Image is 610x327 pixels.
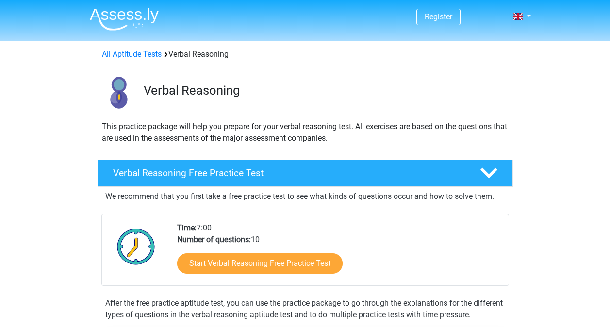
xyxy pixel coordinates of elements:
[101,297,509,321] div: After the free practice aptitude test, you can use the practice package to go through the explana...
[113,167,464,179] h4: Verbal Reasoning Free Practice Test
[102,121,509,144] p: This practice package will help you prepare for your verbal reasoning test. All exercises are bas...
[102,49,162,59] a: All Aptitude Tests
[425,12,452,21] a: Register
[177,235,251,244] b: Number of questions:
[105,191,505,202] p: We recommend that you first take a free practice test to see what kinds of questions occur and ho...
[90,8,159,31] img: Assessly
[144,83,505,98] h3: Verbal Reasoning
[170,222,508,285] div: 7:00 10
[94,160,517,187] a: Verbal Reasoning Free Practice Test
[112,222,161,271] img: Clock
[177,223,197,232] b: Time:
[98,72,139,113] img: verbal reasoning
[177,253,343,274] a: Start Verbal Reasoning Free Practice Test
[98,49,512,60] div: Verbal Reasoning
